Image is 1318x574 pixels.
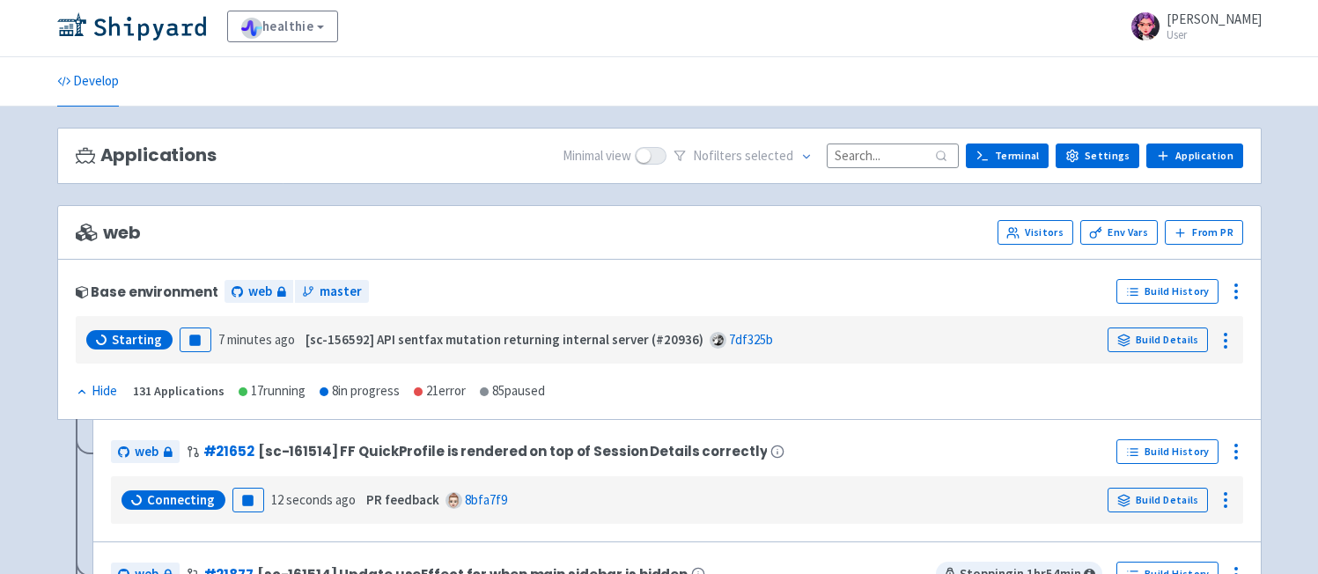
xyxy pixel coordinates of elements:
[76,381,117,401] div: Hide
[1116,439,1219,464] a: Build History
[227,11,339,42] a: healthie
[366,491,439,508] strong: PR feedback
[1116,279,1219,304] a: Build History
[1056,143,1139,168] a: Settings
[203,442,254,460] a: #21652
[729,331,773,348] a: 7df325b
[57,57,119,107] a: Develop
[1165,220,1243,245] button: From PR
[76,223,141,243] span: web
[998,220,1073,245] a: Visitors
[1121,12,1262,40] a: [PERSON_NAME] User
[135,442,158,462] span: web
[1167,29,1262,40] small: User
[693,146,793,166] span: No filter s
[1108,488,1208,512] a: Build Details
[133,381,225,401] div: 131 Applications
[1167,11,1262,27] span: [PERSON_NAME]
[1080,220,1158,245] a: Env Vars
[320,381,400,401] div: 8 in progress
[76,145,217,166] h3: Applications
[465,491,507,508] a: 8bfa7f9
[258,444,768,459] span: [sc-161514] FF QuickProfile is rendered on top of Session Details correctly
[827,143,959,167] input: Search...
[271,491,356,508] time: 12 seconds ago
[239,381,306,401] div: 17 running
[76,284,218,299] div: Base environment
[76,381,119,401] button: Hide
[745,147,793,164] span: selected
[1108,327,1208,352] a: Build Details
[147,491,215,509] span: Connecting
[248,282,272,302] span: web
[306,331,703,348] strong: [sc-156592] API sentfax mutation returning internal server (#20936)
[480,381,545,401] div: 85 paused
[218,331,295,348] time: 7 minutes ago
[112,331,162,349] span: Starting
[225,280,293,304] a: web
[563,146,631,166] span: Minimal view
[966,143,1049,168] a: Terminal
[57,12,206,40] img: Shipyard logo
[320,282,362,302] span: master
[1146,143,1242,168] a: Application
[295,280,369,304] a: master
[232,488,264,512] button: Pause
[180,327,211,352] button: Pause
[414,381,466,401] div: 21 error
[111,440,180,464] a: web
